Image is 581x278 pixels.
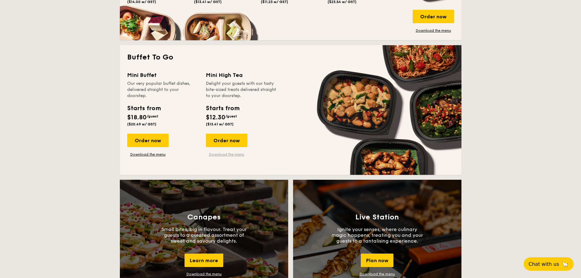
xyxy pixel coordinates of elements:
[206,81,277,99] div: Delight your guests with our tasty bite-sized treats delivered straight to your doorstep.
[361,254,393,267] div: Plan now
[127,114,147,121] span: $18.80
[127,152,169,157] a: Download the menu
[127,71,199,79] div: Mini Buffet
[206,152,247,157] a: Download the menu
[225,114,237,118] span: /guest
[185,254,223,267] div: Learn more
[127,104,160,113] div: Starts from
[206,134,247,147] div: Order now
[147,114,158,118] span: /guest
[127,81,199,99] div: Our very popular buffet dishes, delivered straight to your doorstep.
[127,52,454,62] h2: Buffet To Go
[360,272,395,276] a: Download the menu
[413,28,454,33] a: Download the menu
[187,213,221,222] h3: Canapes
[206,122,234,126] span: ($13.41 w/ GST)
[127,122,156,126] span: ($20.49 w/ GST)
[529,261,559,267] span: Chat with us
[524,257,574,271] button: Chat with us🦙
[158,226,250,244] p: Small bites, big in flavour. Treat your guests to a curated assortment of sweet and savoury delig...
[355,213,399,222] h3: Live Station
[561,261,569,268] span: 🦙
[206,104,239,113] div: Starts from
[127,134,169,147] div: Order now
[206,114,225,121] span: $12.30
[413,10,454,23] div: Order now
[332,226,423,244] p: Ignite your senses, where culinary magic happens, treating you and your guests to a tantalising e...
[206,71,277,79] div: Mini High Tea
[186,272,222,276] a: Download the menu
